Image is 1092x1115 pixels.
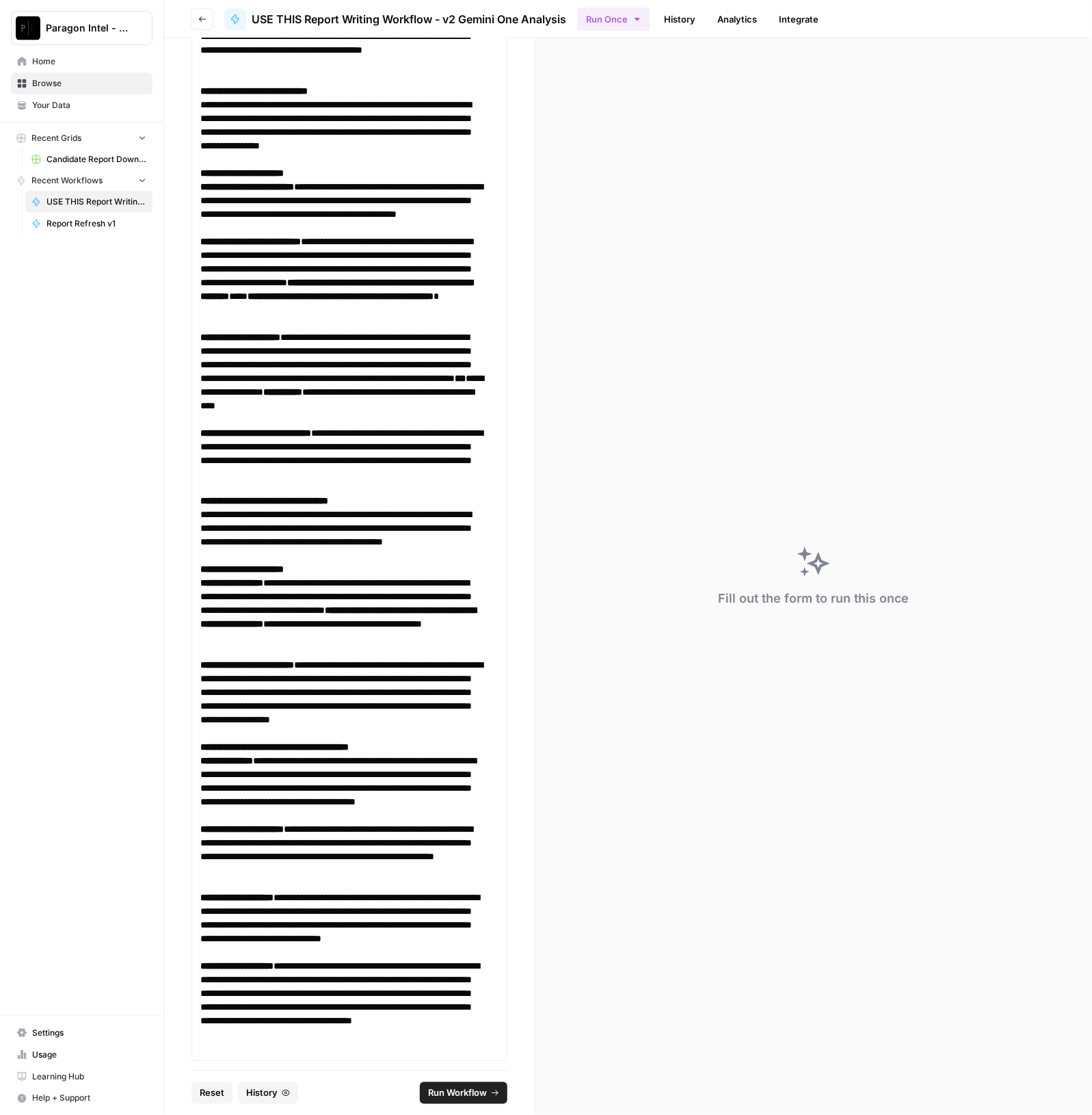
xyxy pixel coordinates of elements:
span: Candidate Report Download Sheet [46,153,146,166]
span: Run Workflow [428,1086,487,1100]
a: USE THIS Report Writing Workflow - v2 Gemini One Analysis [25,191,152,213]
a: Home [11,51,152,73]
span: USE THIS Report Writing Workflow - v2 Gemini One Analysis [46,196,146,208]
a: Your Data [11,94,152,116]
span: Report Refresh v1 [46,218,146,230]
button: Recent Grids [11,128,152,148]
button: Reset [191,1082,232,1104]
button: History [238,1082,298,1104]
span: Home [32,55,146,68]
button: Run Workflow [420,1082,507,1104]
span: Settings [32,1027,146,1039]
a: Browse [11,73,152,94]
span: Your Data [32,99,146,112]
img: Paragon Intel - Bill / Ty / Colby R&D Logo [16,16,40,40]
span: Reset [200,1086,224,1100]
span: Recent Grids [31,132,81,144]
span: Recent Workflows [31,174,103,187]
a: Learning Hub [11,1066,152,1088]
a: Report Refresh v1 [25,213,152,235]
span: Learning Hub [32,1071,146,1083]
button: Help + Support [11,1088,152,1110]
div: Fill out the form to run this once [718,589,909,608]
button: Run Once [577,8,650,31]
a: Candidate Report Download Sheet [25,148,152,170]
button: Workspace: Paragon Intel - Bill / Ty / Colby R&D [11,11,152,45]
a: Settings [11,1022,152,1044]
span: Help + Support [32,1092,146,1105]
span: USE THIS Report Writing Workflow - v2 Gemini One Analysis [252,11,566,27]
button: Recent Workflows [11,170,152,191]
span: Paragon Intel - Bill / Ty / [PERSON_NAME] R&D [46,21,129,35]
span: History [246,1086,278,1100]
a: Analytics [709,8,765,30]
span: Usage [32,1049,146,1061]
a: USE THIS Report Writing Workflow - v2 Gemini One Analysis [224,8,566,30]
a: History [656,8,704,30]
span: Browse [32,77,146,90]
a: Usage [11,1044,152,1066]
a: Integrate [771,8,827,30]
